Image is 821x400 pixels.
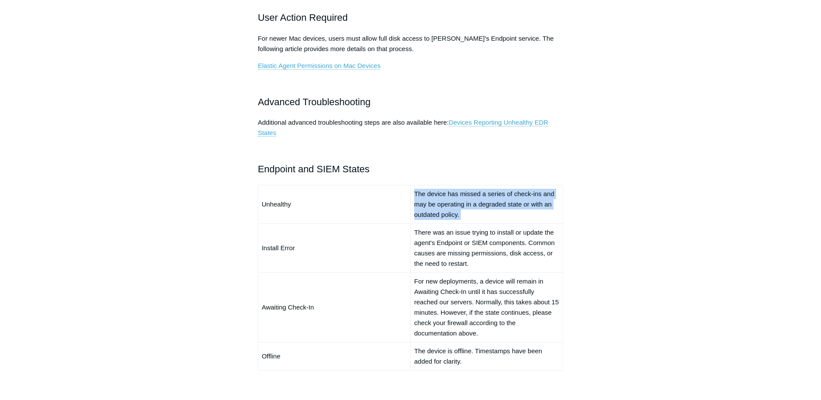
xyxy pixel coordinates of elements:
[258,62,380,70] a: Elastic Agent Permissions on Mac Devices
[258,342,410,370] td: Offline
[258,161,563,177] h2: Endpoint and SIEM States
[258,10,563,25] h2: User Action Required
[258,185,410,223] td: Unhealthy
[410,342,563,370] td: The device is offline. Timestamps have been added for clarity.
[258,223,410,272] td: Install Error
[258,117,563,138] p: Additional advanced troubleshooting steps are also available here:
[258,33,563,54] p: For newer Mac devices, users must allow full disk access to [PERSON_NAME]'s Endpoint service. The...
[258,119,548,137] a: Devices Reporting Unhealthy EDR States
[410,223,563,272] td: There was an issue trying to install or update the agent's Endpoint or SIEM components. Common ca...
[258,272,410,342] td: Awaiting Check-In
[258,94,563,110] h2: Advanced Troubleshooting
[410,185,563,223] td: The device has missed a series of check-ins and may be operating in a degraded state or with an o...
[410,272,563,342] td: For new deployments, a device will remain in Awaiting Check-In until it has successfully reached ...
